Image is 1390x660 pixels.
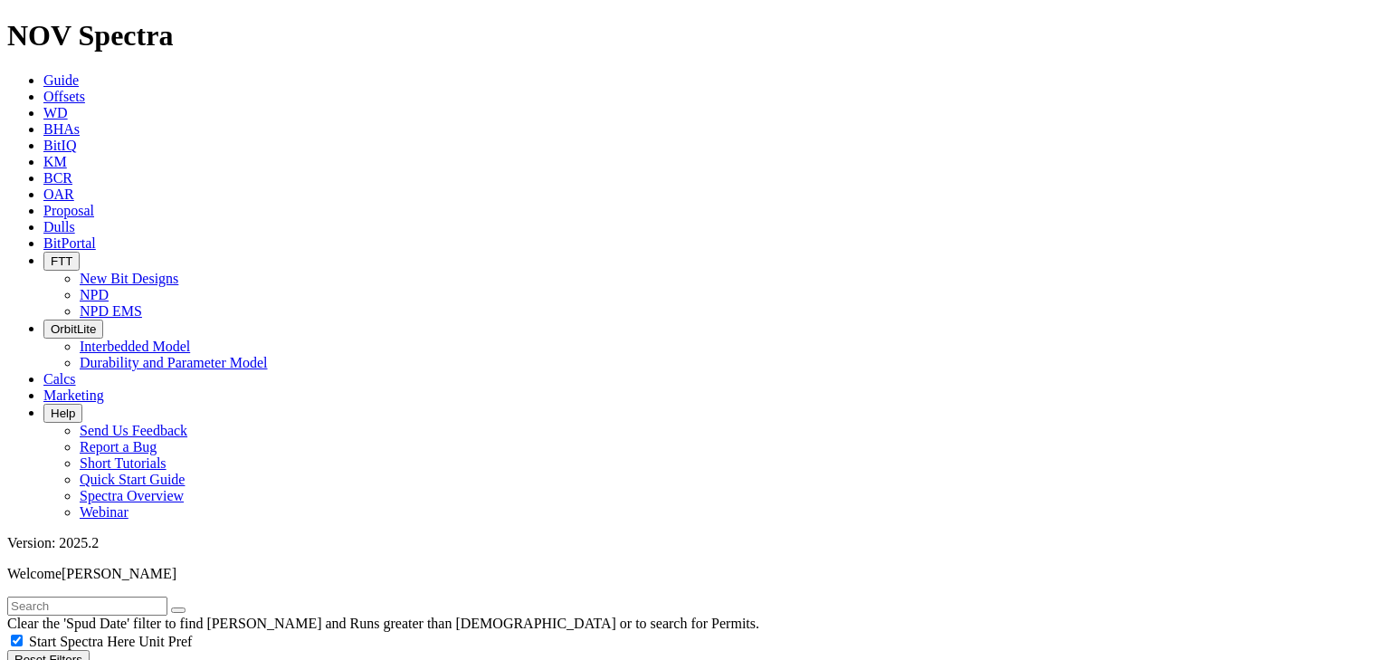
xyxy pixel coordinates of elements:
span: FTT [51,254,72,268]
a: Spectra Overview [80,488,184,503]
a: Interbedded Model [80,339,190,354]
button: Help [43,404,82,423]
a: New Bit Designs [80,271,178,286]
a: Guide [43,72,79,88]
a: BitPortal [43,235,96,251]
span: Start Spectra Here [29,634,135,649]
a: Send Us Feedback [80,423,187,438]
button: OrbitLite [43,320,103,339]
span: Clear the 'Spud Date' filter to find [PERSON_NAME] and Runs greater than [DEMOGRAPHIC_DATA] or to... [7,616,759,631]
a: KM [43,154,67,169]
span: OrbitLite [51,322,96,336]
a: Quick Start Guide [80,472,185,487]
input: Start Spectra Here [11,635,23,646]
a: Offsets [43,89,85,104]
a: OAR [43,187,74,202]
a: Dulls [43,219,75,234]
a: Marketing [43,387,104,403]
a: NPD [80,287,109,302]
span: Unit Pref [138,634,192,649]
a: Short Tutorials [80,455,167,471]
p: Welcome [7,566,1383,582]
button: FTT [43,252,80,271]
a: WD [43,105,68,120]
a: BitIQ [43,138,76,153]
a: Proposal [43,203,94,218]
a: Calcs [43,371,76,387]
input: Search [7,597,167,616]
div: Version: 2025.2 [7,535,1383,551]
a: BCR [43,170,72,186]
a: NPD EMS [80,303,142,319]
a: BHAs [43,121,80,137]
h1: NOV Spectra [7,19,1383,53]
span: Help [51,407,75,420]
span: [PERSON_NAME] [62,566,176,581]
a: Report a Bug [80,439,157,454]
a: Webinar [80,504,129,520]
a: Durability and Parameter Model [80,355,268,370]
